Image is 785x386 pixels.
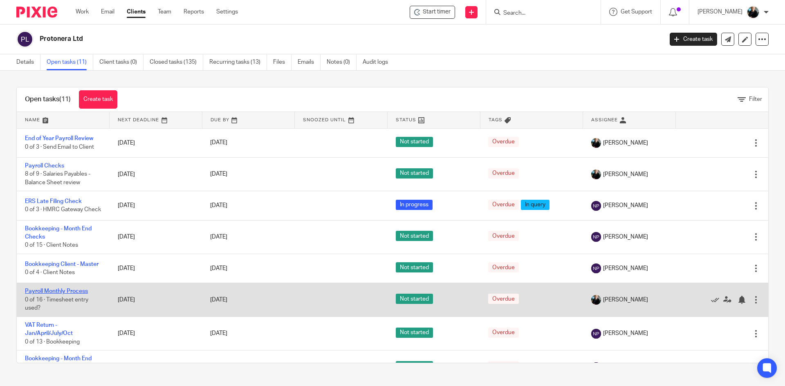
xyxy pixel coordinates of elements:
[25,136,93,141] a: End of Year Payroll Review
[303,118,346,122] span: Snoozed Until
[25,95,71,104] h1: Open tasks
[25,226,92,240] a: Bookkeeping - Month End Checks
[110,350,202,384] td: [DATE]
[25,270,75,275] span: 0 of 4 · Client Notes
[396,137,433,147] span: Not started
[488,168,519,178] span: Overdue
[591,170,601,179] img: nicky-partington.jpg
[488,361,519,371] span: Overdue
[396,361,433,371] span: Not started
[603,170,648,178] span: [PERSON_NAME]
[396,294,433,304] span: Not started
[521,200,549,210] span: In query
[209,54,267,70] a: Recurring tasks (13)
[327,54,357,70] a: Notes (0)
[488,137,519,147] span: Overdue
[25,144,94,150] span: 0 of 3 · Send Email to Client
[25,288,88,294] a: Payroll Monthly Process
[110,317,202,350] td: [DATE]
[210,266,227,271] span: [DATE]
[76,8,89,16] a: Work
[396,118,416,122] span: Status
[25,163,64,169] a: Payroll Checks
[489,118,502,122] span: Tags
[16,7,57,18] img: Pixie
[150,54,203,70] a: Closed tasks (135)
[210,140,227,146] span: [DATE]
[216,8,238,16] a: Settings
[79,90,117,109] a: Create task
[110,220,202,254] td: [DATE]
[210,234,227,240] span: [DATE]
[25,172,90,186] span: 8 of 9 · Salaries Payables - Balance Sheet review
[127,8,146,16] a: Clients
[363,54,394,70] a: Audit logs
[273,54,292,70] a: Files
[298,54,321,70] a: Emails
[711,296,723,304] a: Mark as done
[25,207,101,213] span: 0 of 3 · HMRC Gateway Check
[25,261,99,267] a: Bookkeeping Client - Master
[396,231,433,241] span: Not started
[158,8,171,16] a: Team
[698,8,742,16] p: [PERSON_NAME]
[396,200,433,210] span: In progress
[184,8,204,16] a: Reports
[591,295,601,305] img: nicky-partington.jpg
[488,328,519,338] span: Overdue
[747,6,760,19] img: nicky-partington.jpg
[603,233,648,241] span: [PERSON_NAME]
[99,54,144,70] a: Client tasks (0)
[396,328,433,338] span: Not started
[603,139,648,147] span: [PERSON_NAME]
[603,201,648,210] span: [PERSON_NAME]
[210,330,227,336] span: [DATE]
[603,296,648,304] span: [PERSON_NAME]
[16,54,40,70] a: Details
[591,232,601,242] img: svg%3E
[410,6,455,19] div: Protonera Ltd
[423,8,451,16] span: Start timer
[603,329,648,337] span: [PERSON_NAME]
[488,231,519,241] span: Overdue
[40,35,534,43] h2: Protonera Ltd
[25,322,73,336] a: VAT Return - Jan/April/July/Oct
[749,96,762,102] span: Filter
[101,8,114,16] a: Email
[502,10,576,17] input: Search
[670,33,717,46] a: Create task
[25,297,88,311] span: 0 of 16 · Timesheet entry used?
[25,339,80,345] span: 0 of 13 · Bookkeeping
[591,329,601,339] img: svg%3E
[25,356,92,370] a: Bookkeeping - Month End Checks
[591,201,601,211] img: svg%3E
[210,297,227,303] span: [DATE]
[210,203,227,209] span: [DATE]
[488,262,519,272] span: Overdue
[16,31,34,48] img: svg%3E
[25,199,82,204] a: ERS Late Filing Check
[396,262,433,272] span: Not started
[25,243,78,248] span: 0 of 15 · Client Notes
[488,200,519,210] span: Overdue
[110,191,202,220] td: [DATE]
[621,9,652,15] span: Get Support
[110,283,202,317] td: [DATE]
[591,263,601,273] img: svg%3E
[59,96,71,103] span: (11)
[47,54,93,70] a: Open tasks (11)
[110,157,202,191] td: [DATE]
[396,168,433,178] span: Not started
[210,172,227,177] span: [DATE]
[110,128,202,157] td: [DATE]
[603,264,648,272] span: [PERSON_NAME]
[110,254,202,283] td: [DATE]
[488,294,519,304] span: Overdue
[591,362,601,372] img: svg%3E
[591,138,601,148] img: nicky-partington.jpg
